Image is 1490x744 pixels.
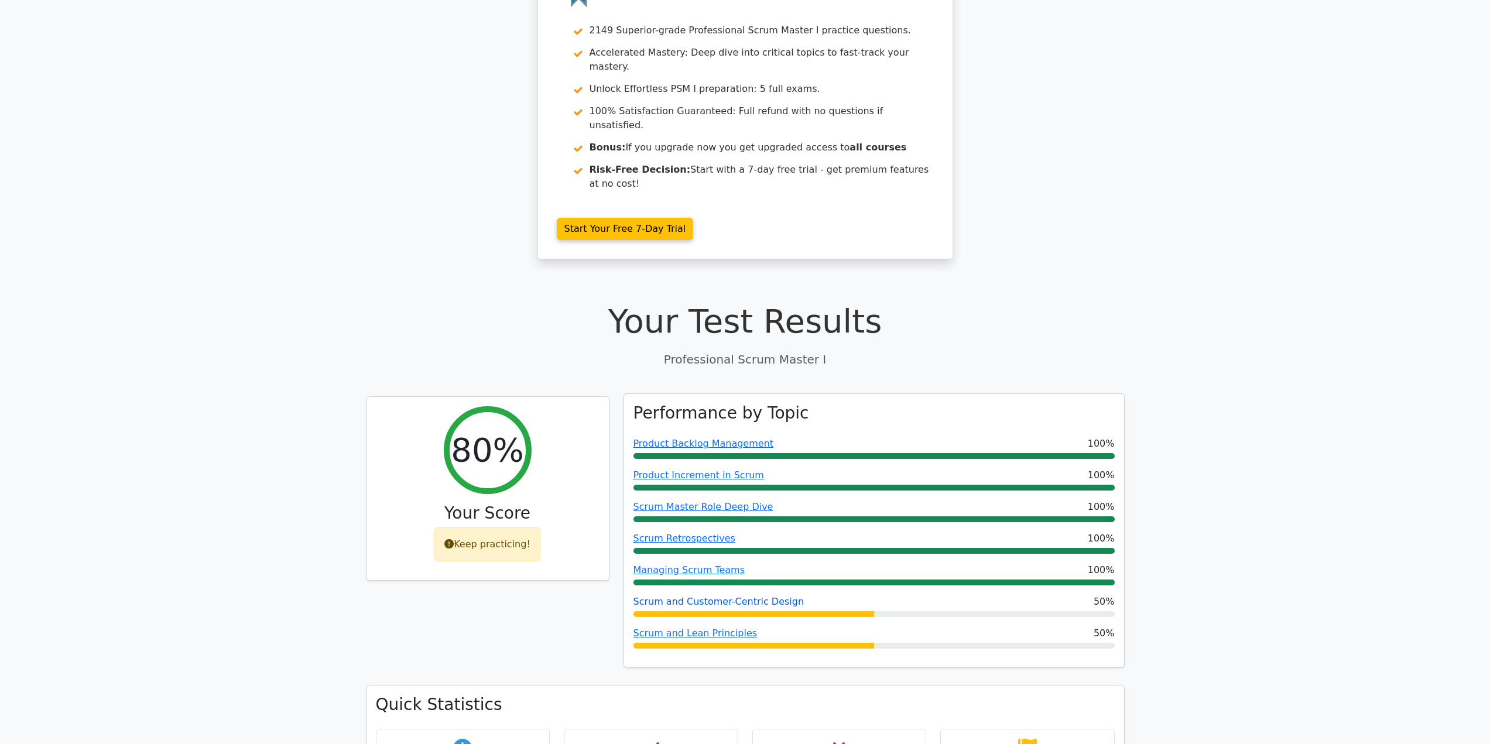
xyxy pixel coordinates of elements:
span: 100% [1088,563,1115,577]
h3: Quick Statistics [376,695,1115,715]
a: Scrum and Customer-Centric Design [633,596,804,607]
span: 50% [1094,595,1115,609]
div: Keep practicing! [434,527,540,561]
span: 100% [1088,437,1115,451]
p: Professional Scrum Master I [366,351,1125,368]
h2: 80% [451,430,523,469]
a: Product Backlog Management [633,438,774,449]
h3: Performance by Topic [633,403,809,423]
span: 100% [1088,500,1115,514]
a: Scrum and Lean Principles [633,628,758,639]
a: Product Increment in Scrum [633,469,764,481]
a: Start Your Free 7-Day Trial [557,218,694,240]
a: Managing Scrum Teams [633,564,745,575]
span: 100% [1088,468,1115,482]
h3: Your Score [376,503,600,523]
a: Scrum Master Role Deep Dive [633,501,773,512]
h1: Your Test Results [366,301,1125,341]
span: 100% [1088,532,1115,546]
span: 50% [1094,626,1115,640]
a: Scrum Retrospectives [633,533,735,544]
